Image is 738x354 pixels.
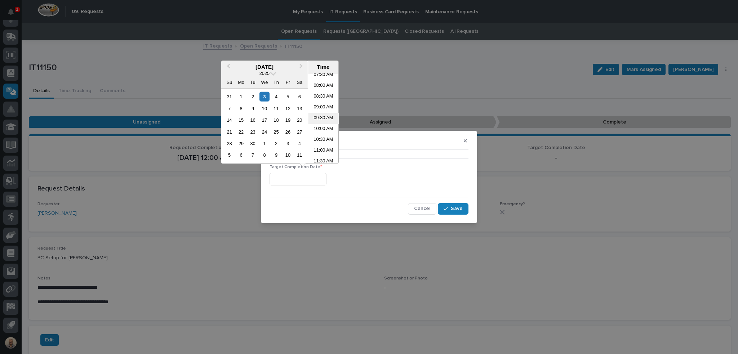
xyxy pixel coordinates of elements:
div: Choose Sunday, September 21st, 2025 [224,127,234,136]
div: Choose Wednesday, October 1st, 2025 [259,139,269,148]
div: Choose Sunday, September 28th, 2025 [224,139,234,148]
div: [DATE] [221,64,308,70]
div: Choose Saturday, October 4th, 2025 [295,139,304,148]
div: Choose Monday, September 29th, 2025 [236,139,246,148]
div: Choose Sunday, August 31st, 2025 [224,92,234,102]
li: 11:00 AM [308,145,339,156]
li: 07:30 AM [308,70,339,81]
div: Choose Wednesday, September 3rd, 2025 [259,92,269,102]
div: month 2025-09 [223,91,305,161]
div: Th [271,77,281,87]
div: Choose Thursday, September 4th, 2025 [271,92,281,102]
div: Choose Wednesday, October 8th, 2025 [259,150,269,160]
div: Choose Wednesday, September 17th, 2025 [259,115,269,125]
div: Choose Sunday, September 7th, 2025 [224,103,234,113]
div: Choose Tuesday, October 7th, 2025 [248,150,258,160]
div: Choose Wednesday, September 10th, 2025 [259,103,269,113]
div: Su [224,77,234,87]
button: Save [438,203,468,215]
div: Choose Thursday, September 18th, 2025 [271,115,281,125]
div: Choose Monday, September 8th, 2025 [236,103,246,113]
div: Choose Monday, October 6th, 2025 [236,150,246,160]
button: Cancel [408,203,436,215]
div: Choose Friday, September 19th, 2025 [283,115,293,125]
div: Choose Friday, September 5th, 2025 [283,92,293,102]
span: 2025 [259,71,270,76]
div: Choose Friday, October 3rd, 2025 [283,139,293,148]
div: Time [310,64,337,70]
div: Mo [236,77,246,87]
button: Next Month [296,62,308,73]
div: Choose Saturday, September 20th, 2025 [295,115,304,125]
span: Save [451,205,463,212]
div: Choose Thursday, October 2nd, 2025 [271,139,281,148]
div: Choose Thursday, September 25th, 2025 [271,127,281,136]
div: Choose Friday, September 26th, 2025 [283,127,293,136]
div: Choose Tuesday, September 16th, 2025 [248,115,258,125]
div: Choose Friday, September 12th, 2025 [283,103,293,113]
div: Fr [283,77,293,87]
div: Choose Monday, September 1st, 2025 [236,92,246,102]
li: 10:00 AM [308,124,339,135]
div: Choose Saturday, September 27th, 2025 [295,127,304,136]
div: We [259,77,269,87]
div: Choose Tuesday, September 2nd, 2025 [248,92,258,102]
div: Choose Monday, September 15th, 2025 [236,115,246,125]
div: Choose Monday, September 22nd, 2025 [236,127,246,136]
div: Choose Saturday, September 13th, 2025 [295,103,304,113]
div: Choose Saturday, October 11th, 2025 [295,150,304,160]
li: 08:30 AM [308,91,339,102]
li: 08:00 AM [308,81,339,91]
div: Choose Thursday, September 11th, 2025 [271,103,281,113]
li: 09:30 AM [308,113,339,124]
div: Choose Tuesday, September 9th, 2025 [248,103,258,113]
div: Choose Thursday, October 9th, 2025 [271,150,281,160]
div: Choose Saturday, September 6th, 2025 [295,92,304,102]
div: Choose Wednesday, September 24th, 2025 [259,127,269,136]
div: Choose Friday, October 10th, 2025 [283,150,293,160]
li: 11:30 AM [308,156,339,167]
li: 10:30 AM [308,135,339,145]
div: Choose Sunday, October 5th, 2025 [224,150,234,160]
div: Choose Tuesday, September 23rd, 2025 [248,127,258,136]
div: Sa [295,77,304,87]
div: Choose Tuesday, September 30th, 2025 [248,139,258,148]
div: Choose Sunday, September 14th, 2025 [224,115,234,125]
button: Previous Month [222,62,234,73]
span: Cancel [414,205,430,212]
div: Tu [248,77,258,87]
li: 09:00 AM [308,102,339,113]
